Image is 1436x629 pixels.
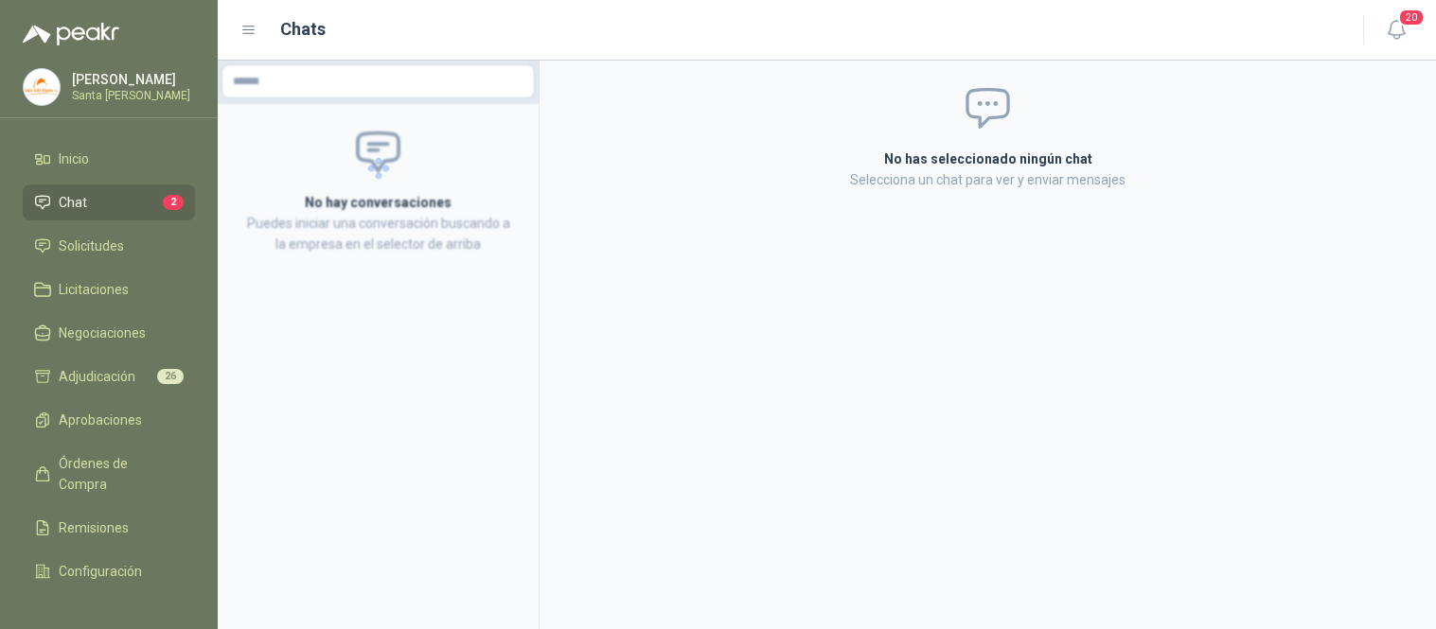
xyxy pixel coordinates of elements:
[59,453,177,495] span: Órdenes de Compra
[23,228,195,264] a: Solicitudes
[23,358,195,394] a: Adjudicación26
[23,141,195,177] a: Inicio
[59,236,124,256] span: Solicitudes
[23,271,195,307] a: Licitaciones
[59,561,142,582] span: Configuración
[59,517,129,538] span: Remisiones
[23,184,195,220] a: Chat2
[23,446,195,502] a: Órdenes de Compra
[157,369,184,384] span: 26
[59,366,135,387] span: Adjudicación
[72,73,190,86] p: [PERSON_NAME]
[1379,13,1413,47] button: 20
[23,315,195,351] a: Negociaciones
[59,192,87,213] span: Chat
[23,553,195,589] a: Configuración
[59,410,142,430] span: Aprobaciones
[24,69,60,105] img: Company Logo
[59,149,89,169] span: Inicio
[1398,9,1425,26] span: 20
[658,149,1319,169] h2: No has seleccionado ningún chat
[658,169,1319,190] p: Selecciona un chat para ver y enviar mensajes
[59,323,146,343] span: Negociaciones
[280,16,326,43] h1: Chats
[59,279,129,300] span: Licitaciones
[23,402,195,438] a: Aprobaciones
[23,510,195,546] a: Remisiones
[72,90,190,101] p: Santa [PERSON_NAME]
[23,23,119,45] img: Logo peakr
[163,195,184,210] span: 2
